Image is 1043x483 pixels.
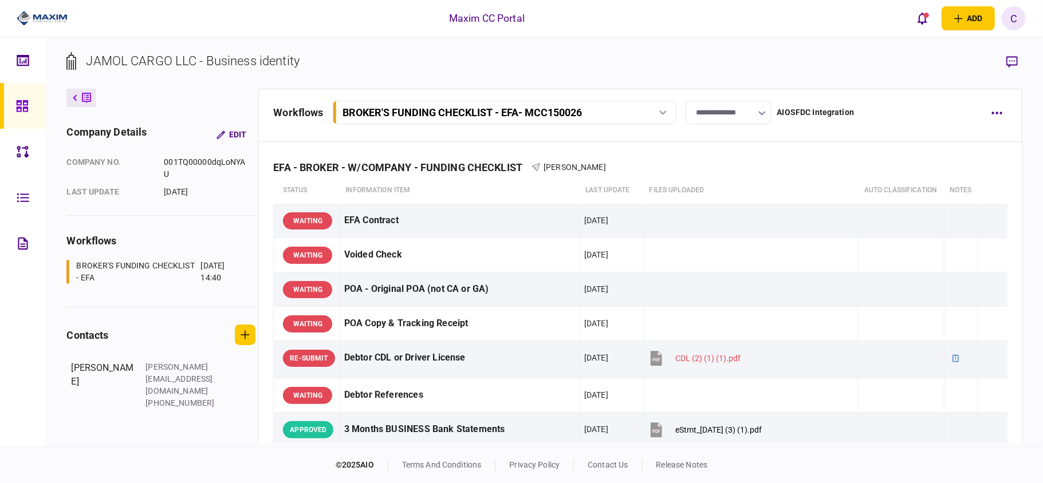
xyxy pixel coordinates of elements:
div: POA Copy & Tracking Receipt [344,311,576,336]
div: WAITING [283,387,332,404]
div: Debtor References [344,382,576,408]
div: CDL (2) (1) (1).pdf [675,354,741,363]
div: Maxim CC Portal [449,11,525,26]
div: EFA Contract [344,208,576,233]
button: BROKER'S FUNDING CHECKLIST - EFA- MCC150026 [333,101,676,124]
a: terms and conditions [402,460,482,469]
a: contact us [588,460,628,469]
div: WAITING [283,315,332,332]
div: WAITING [283,212,332,229]
div: [DATE] [584,283,608,295]
div: [PERSON_NAME][EMAIL_ADDRESS][DOMAIN_NAME] [145,361,220,397]
button: eStmt_2025-06-30 (3) (1).pdf [648,417,762,442]
div: [DATE] [584,318,608,329]
div: eStmt_2025-06-30 (3) (1).pdf [675,425,762,434]
div: [PERSON_NAME] [71,361,134,409]
div: WAITING [283,247,332,264]
div: [DATE] [584,389,608,401]
th: last update [580,177,643,204]
div: 001TQ00000dqLoNYAU [164,156,247,180]
th: Information item [340,177,580,204]
div: Voided Check [344,242,576,268]
button: C [1002,6,1026,30]
div: [DATE] [584,352,608,363]
div: POA - Original POA (not CA or GA) [344,276,576,302]
div: [DATE] [584,423,608,435]
div: [DATE] [584,215,608,226]
div: workflows [66,233,255,248]
button: CDL (2) (1) (1).pdf [648,345,741,371]
div: Debtor CDL or Driver License [344,345,576,371]
th: status [274,177,340,204]
span: [PERSON_NAME] [544,163,606,172]
div: company details [66,124,147,145]
a: BROKER'S FUNDING CHECKLIST - EFA[DATE] 14:40 [66,260,241,284]
div: JAMOL CARGO LLC - Business identity [86,52,300,70]
th: notes [944,177,978,204]
div: APPROVED [283,421,333,438]
button: open notifications list [911,6,935,30]
div: © 2025 AIO [336,459,388,471]
div: [PHONE_NUMBER] [145,397,220,409]
div: [DATE] [584,249,608,260]
div: EFA - BROKER - W/COMPANY - FUNDING CHECKLIST [273,161,532,173]
img: client company logo [17,10,68,27]
div: BROKER'S FUNDING CHECKLIST - EFA [76,260,198,284]
th: Files uploaded [644,177,859,204]
button: open adding identity options [942,6,995,30]
div: RE-SUBMIT [283,350,334,367]
div: BROKER'S FUNDING CHECKLIST - EFA - MCC150026 [343,106,582,118]
div: WAITING [283,281,332,298]
div: workflows [273,105,323,120]
div: [DATE] [164,186,247,198]
div: 3 Months BUSINESS Bank Statements [344,417,576,442]
div: contacts [66,327,108,343]
a: release notes [656,460,708,469]
button: Edit [207,124,255,145]
th: auto classification [859,177,944,204]
div: company no. [66,156,152,180]
div: [DATE] 14:40 [201,260,242,284]
a: privacy policy [509,460,560,469]
div: AIOSFDC Integration [777,106,855,118]
div: last update [66,186,152,198]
